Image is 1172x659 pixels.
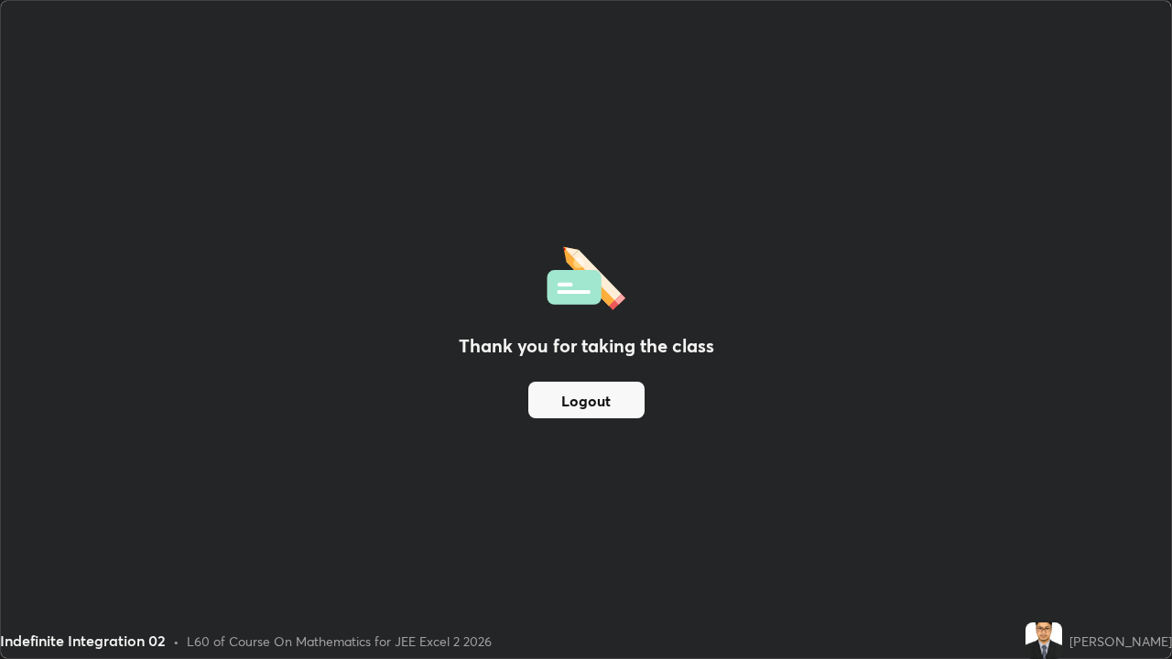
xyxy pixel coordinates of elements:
div: • [173,632,179,651]
div: L60 of Course On Mathematics for JEE Excel 2 2026 [187,632,492,651]
h2: Thank you for taking the class [459,332,714,360]
div: [PERSON_NAME] [1069,632,1172,651]
button: Logout [528,382,645,418]
img: offlineFeedback.1438e8b3.svg [547,241,625,310]
img: 2745fe793a46406aaf557eabbaf1f1be.jpg [1025,622,1062,659]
